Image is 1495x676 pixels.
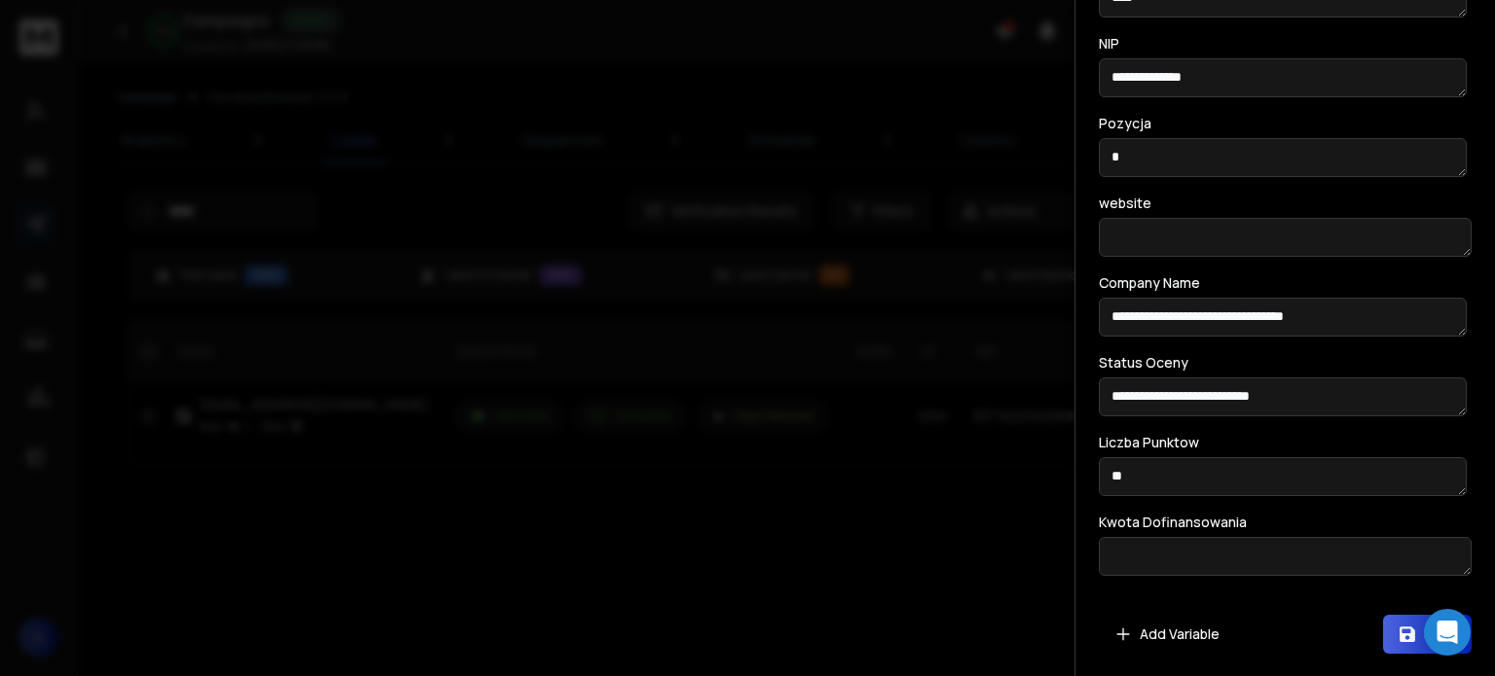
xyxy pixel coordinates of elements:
label: Kwota Dofinansowania [1099,516,1247,529]
label: Liczba Punktow [1099,436,1199,449]
button: Add Variable [1099,615,1235,654]
div: Open Intercom Messenger [1424,609,1471,656]
label: Company Name [1099,276,1200,290]
button: Save [1383,615,1472,654]
label: website [1099,196,1151,210]
label: Pozycja [1099,117,1151,130]
label: NIP [1099,37,1119,51]
label: Status Oceny [1099,356,1188,370]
